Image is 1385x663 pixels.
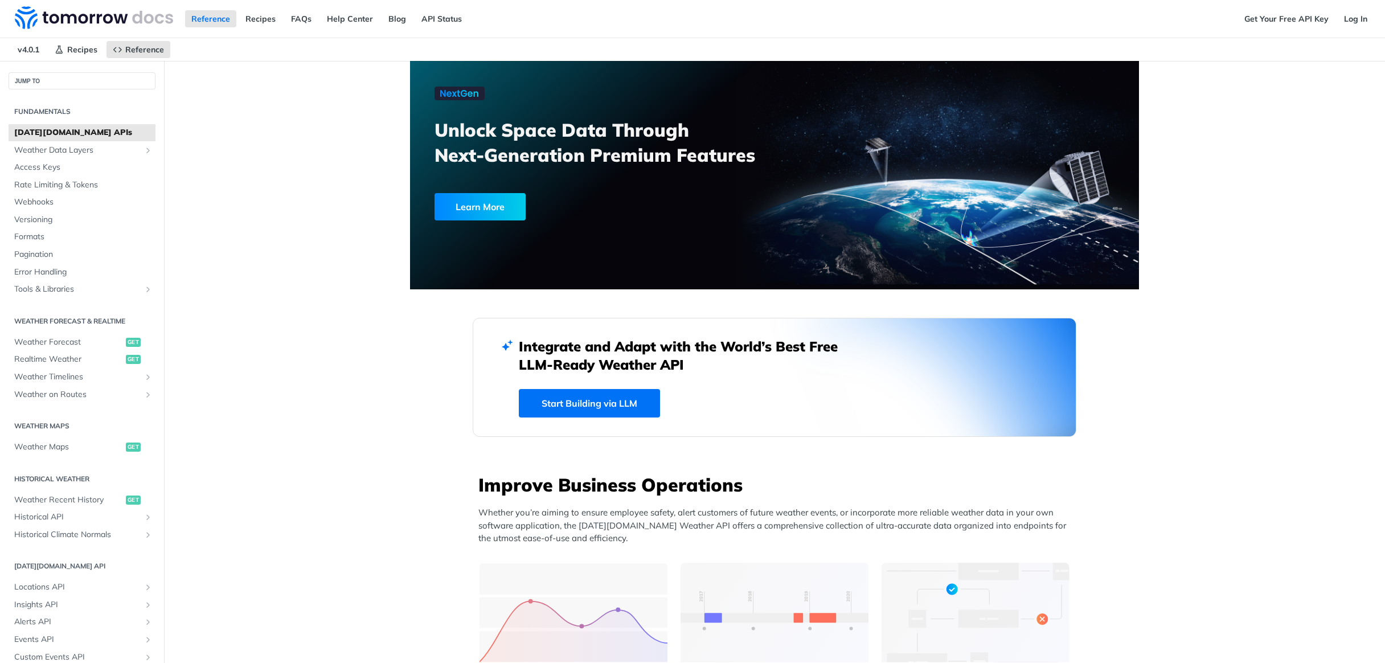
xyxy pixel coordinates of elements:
[14,214,153,226] span: Versioning
[9,124,155,141] a: [DATE][DOMAIN_NAME] APIs
[478,472,1076,497] h3: Improve Business Operations
[9,369,155,386] a: Weather TimelinesShow subpages for Weather Timelines
[125,44,164,55] span: Reference
[9,386,155,403] a: Weather on RoutesShow subpages for Weather on Routes
[882,563,1070,662] img: a22d113-group-496-32x.svg
[9,613,155,631] a: Alerts APIShow subpages for Alerts API
[9,281,155,298] a: Tools & LibrariesShow subpages for Tools & Libraries
[14,231,153,243] span: Formats
[9,579,155,596] a: Locations APIShow subpages for Locations API
[9,246,155,263] a: Pagination
[126,338,141,347] span: get
[9,264,155,281] a: Error Handling
[144,583,153,592] button: Show subpages for Locations API
[15,6,173,29] img: Tomorrow.io Weather API Docs
[435,193,526,220] div: Learn More
[9,526,155,543] a: Historical Climate NormalsShow subpages for Historical Climate Normals
[185,10,236,27] a: Reference
[14,441,123,453] span: Weather Maps
[144,635,153,644] button: Show subpages for Events API
[126,496,141,505] span: get
[106,41,170,58] a: Reference
[11,41,46,58] span: v4.0.1
[9,474,155,484] h2: Historical Weather
[14,494,123,506] span: Weather Recent History
[321,10,379,27] a: Help Center
[144,653,153,662] button: Show subpages for Custom Events API
[144,617,153,627] button: Show subpages for Alerts API
[9,142,155,159] a: Weather Data LayersShow subpages for Weather Data Layers
[14,511,141,523] span: Historical API
[144,373,153,382] button: Show subpages for Weather Timelines
[14,616,141,628] span: Alerts API
[9,421,155,431] h2: Weather Maps
[9,439,155,456] a: Weather Mapsget
[519,389,660,418] a: Start Building via LLM
[478,506,1076,545] p: Whether you’re aiming to ensure employee safety, alert customers of future weather events, or inc...
[14,127,153,138] span: [DATE][DOMAIN_NAME] APIs
[9,159,155,176] a: Access Keys
[14,389,141,400] span: Weather on Routes
[9,316,155,326] h2: Weather Forecast & realtime
[480,563,667,662] img: 39565e8-group-4962x.svg
[67,44,97,55] span: Recipes
[14,337,123,348] span: Weather Forecast
[9,107,155,117] h2: Fundamentals
[1238,10,1335,27] a: Get Your Free API Key
[126,443,141,452] span: get
[435,193,716,220] a: Learn More
[285,10,318,27] a: FAQs
[14,354,123,365] span: Realtime Weather
[9,596,155,613] a: Insights APIShow subpages for Insights API
[9,509,155,526] a: Historical APIShow subpages for Historical API
[9,561,155,571] h2: [DATE][DOMAIN_NAME] API
[9,334,155,351] a: Weather Forecastget
[144,513,153,522] button: Show subpages for Historical API
[144,530,153,539] button: Show subpages for Historical Climate Normals
[415,10,468,27] a: API Status
[144,390,153,399] button: Show subpages for Weather on Routes
[14,652,141,663] span: Custom Events API
[14,582,141,593] span: Locations API
[14,371,141,383] span: Weather Timelines
[681,563,868,662] img: 13d7ca0-group-496-2.svg
[48,41,104,58] a: Recipes
[14,179,153,191] span: Rate Limiting & Tokens
[9,492,155,509] a: Weather Recent Historyget
[435,87,485,100] img: NextGen
[382,10,412,27] a: Blog
[9,351,155,368] a: Realtime Weatherget
[9,177,155,194] a: Rate Limiting & Tokens
[9,72,155,89] button: JUMP TO
[14,267,153,278] span: Error Handling
[9,228,155,245] a: Formats
[14,529,141,541] span: Historical Climate Normals
[1338,10,1374,27] a: Log In
[9,194,155,211] a: Webhooks
[519,337,855,374] h2: Integrate and Adapt with the World’s Best Free LLM-Ready Weather API
[144,285,153,294] button: Show subpages for Tools & Libraries
[9,631,155,648] a: Events APIShow subpages for Events API
[14,599,141,611] span: Insights API
[144,600,153,609] button: Show subpages for Insights API
[239,10,282,27] a: Recipes
[144,146,153,155] button: Show subpages for Weather Data Layers
[9,211,155,228] a: Versioning
[14,145,141,156] span: Weather Data Layers
[14,249,153,260] span: Pagination
[14,197,153,208] span: Webhooks
[14,634,141,645] span: Events API
[14,162,153,173] span: Access Keys
[14,284,141,295] span: Tools & Libraries
[435,117,787,167] h3: Unlock Space Data Through Next-Generation Premium Features
[126,355,141,364] span: get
